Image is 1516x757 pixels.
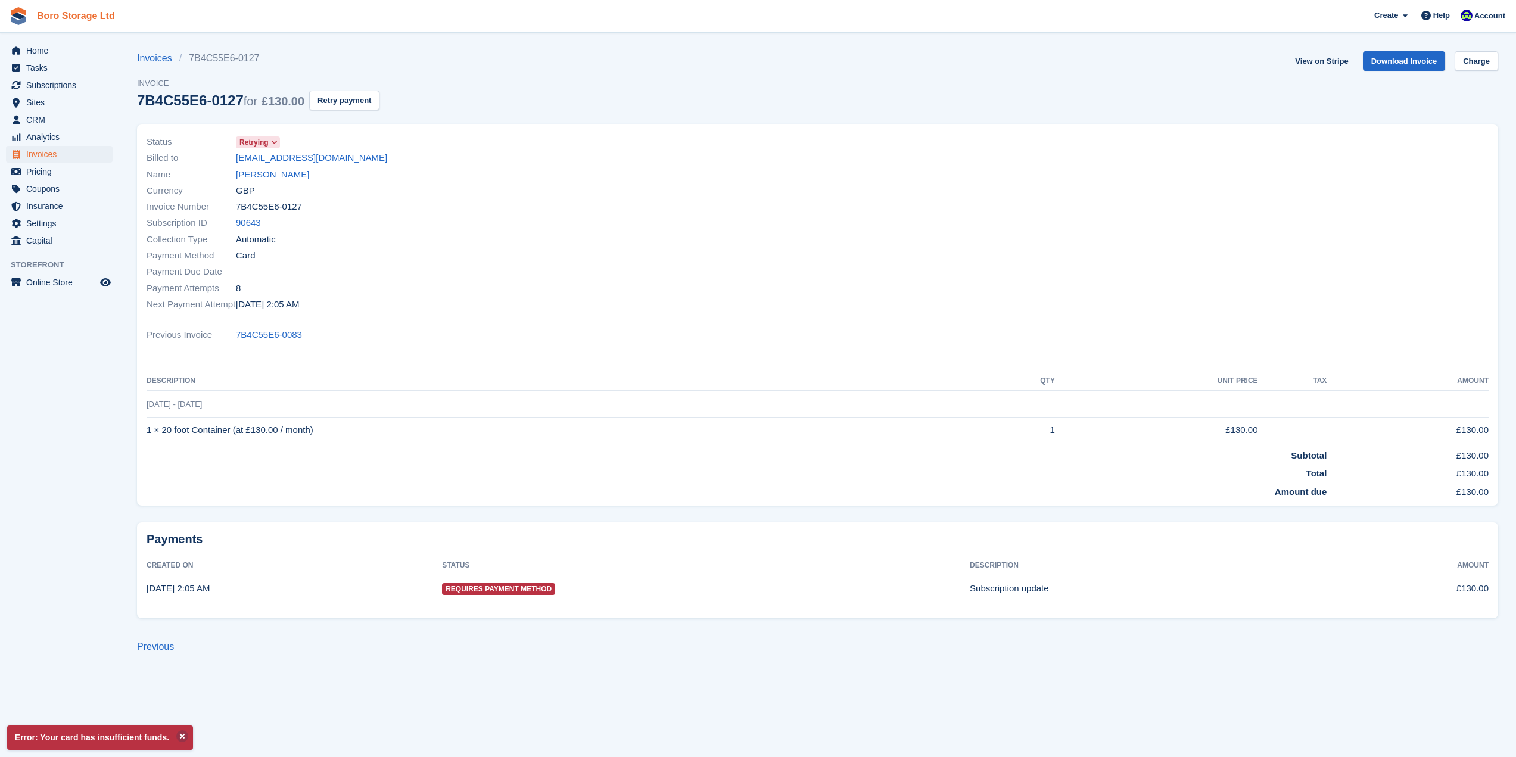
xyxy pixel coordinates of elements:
th: Description [970,556,1338,575]
span: Next Payment Attempt [147,298,236,311]
a: Preview store [98,275,113,289]
time: 2025-09-28 01:05:34 UTC [236,298,299,311]
span: Online Store [26,274,98,291]
span: Subscription ID [147,216,236,230]
a: menu [6,129,113,145]
span: Help [1433,10,1450,21]
span: [DATE] - [DATE] [147,400,202,409]
span: Subscriptions [26,77,98,94]
span: Sites [26,94,98,111]
a: Download Invoice [1363,51,1446,71]
strong: Amount due [1275,487,1327,497]
a: Previous [137,641,174,652]
a: menu [6,274,113,291]
span: Payment Due Date [147,265,236,279]
a: Retrying [236,135,280,149]
a: menu [6,215,113,232]
nav: breadcrumbs [137,51,379,66]
span: 7B4C55E6-0127 [236,200,302,214]
td: £130.00 [1327,444,1489,462]
th: Created On [147,556,442,575]
span: Analytics [26,129,98,145]
span: 8 [236,282,241,295]
a: menu [6,232,113,249]
span: Storefront [11,259,119,271]
td: £130.00 [1055,417,1258,444]
span: Settings [26,215,98,232]
th: Amount [1327,372,1489,391]
span: Home [26,42,98,59]
a: Invoices [137,51,179,66]
a: menu [6,42,113,59]
span: GBP [236,184,255,198]
a: menu [6,77,113,94]
span: Card [236,249,256,263]
span: Currency [147,184,236,198]
span: Capital [26,232,98,249]
th: Tax [1258,372,1327,391]
p: Error: Your card has insufficient funds. [7,725,193,750]
span: Collection Type [147,233,236,247]
td: £130.00 [1327,481,1489,499]
h2: Payments [147,532,1489,547]
a: menu [6,94,113,111]
span: Create [1374,10,1398,21]
a: 90643 [236,216,261,230]
td: £130.00 [1327,417,1489,444]
a: [PERSON_NAME] [236,168,309,182]
span: Invoices [26,146,98,163]
span: Status [147,135,236,149]
td: Subscription update [970,575,1338,602]
span: Invoice Number [147,200,236,214]
a: View on Stripe [1290,51,1353,71]
strong: Total [1306,468,1327,478]
span: Insurance [26,198,98,214]
span: Billed to [147,151,236,165]
a: Charge [1455,51,1498,71]
a: 7B4C55E6-0083 [236,328,302,342]
th: Unit Price [1055,372,1258,391]
a: menu [6,180,113,197]
span: Tasks [26,60,98,76]
span: Pricing [26,163,98,180]
a: menu [6,60,113,76]
span: Coupons [26,180,98,197]
img: stora-icon-8386f47178a22dfd0bd8f6a31ec36ba5ce8667c1dd55bd0f319d3a0aa187defe.svg [10,7,27,25]
span: Account [1474,10,1505,22]
a: [EMAIL_ADDRESS][DOMAIN_NAME] [236,151,387,165]
td: £130.00 [1327,462,1489,481]
td: 1 × 20 foot Container (at £130.00 / month) [147,417,981,444]
span: Requires Payment Method [442,583,555,595]
th: Description [147,372,981,391]
strong: Subtotal [1291,450,1327,460]
td: 1 [981,417,1055,444]
a: menu [6,111,113,128]
th: Amount [1338,556,1489,575]
span: Invoice [137,77,379,89]
span: Payment Attempts [147,282,236,295]
a: menu [6,163,113,180]
span: £130.00 [262,95,304,108]
th: Status [442,556,970,575]
span: Previous Invoice [147,328,236,342]
a: menu [6,198,113,214]
img: Tobie Hillier [1461,10,1473,21]
span: Retrying [239,137,269,148]
button: Retry payment [309,91,379,110]
span: Automatic [236,233,276,247]
span: Name [147,168,236,182]
a: menu [6,146,113,163]
a: Boro Storage Ltd [32,6,120,26]
span: for [244,95,257,108]
span: Payment Method [147,249,236,263]
th: QTY [981,372,1055,391]
td: £130.00 [1338,575,1489,602]
time: 2025-09-14 01:05:16 UTC [147,583,210,593]
span: CRM [26,111,98,128]
div: 7B4C55E6-0127 [137,92,304,108]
